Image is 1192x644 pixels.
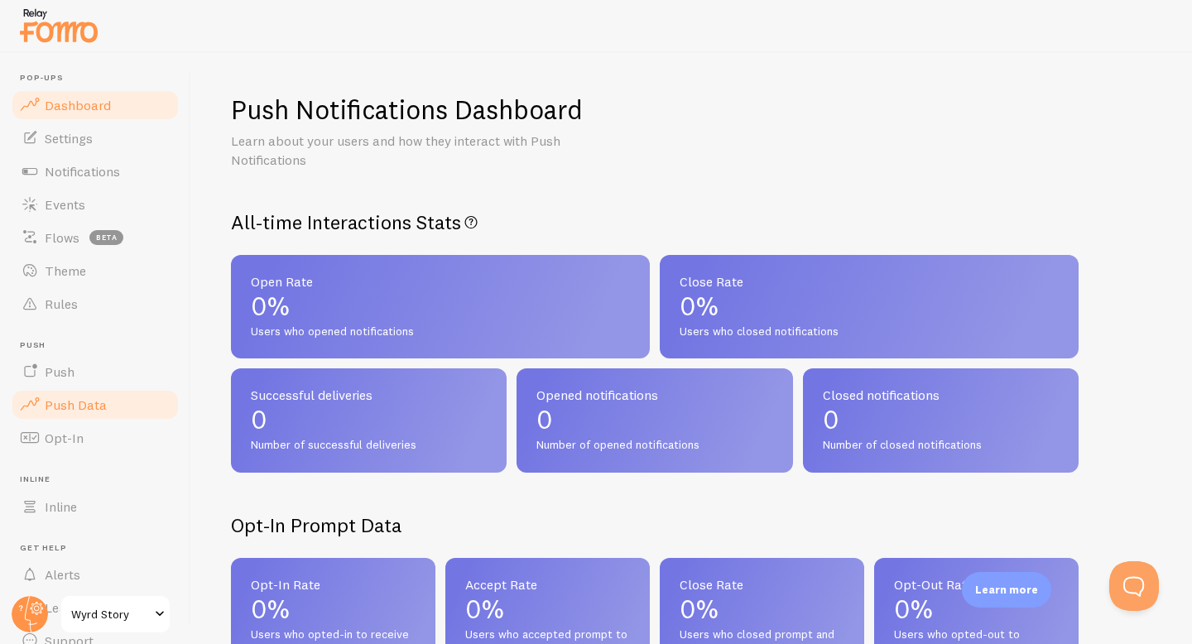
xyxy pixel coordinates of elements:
span: Users who opened notifications [251,324,630,339]
a: Inline [10,490,180,523]
img: fomo-relay-logo-orange.svg [17,4,100,46]
span: Notifications [45,163,120,180]
p: 0 [823,406,1059,433]
a: Alerts [10,558,180,591]
span: Settings [45,130,93,147]
p: 0 [251,406,487,433]
a: Dashboard [10,89,180,122]
span: Number of closed notifications [823,438,1059,453]
p: 0% [680,596,844,622]
span: Inline [45,498,77,515]
iframe: Help Scout Beacon - Open [1109,561,1159,611]
span: Open Rate [251,275,630,288]
span: Push [20,340,180,351]
span: Rules [45,296,78,312]
a: Push [10,355,180,388]
span: Events [45,196,85,213]
span: Pop-ups [20,73,180,84]
span: Number of opened notifications [536,438,772,453]
p: Learn about your users and how they interact with Push Notifications [231,132,628,170]
p: Learn more [975,582,1038,598]
h1: Push Notifications Dashboard [231,93,583,127]
span: Successful deliveries [251,388,487,401]
a: Notifications [10,155,180,188]
span: Opt-In [45,430,84,446]
span: Opened notifications [536,388,772,401]
h2: All-time Interactions Stats [231,209,1079,235]
a: Flows beta [10,221,180,254]
span: Theme [45,262,86,279]
span: Close Rate [680,578,844,591]
span: Inline [20,474,180,485]
a: Opt-In [10,421,180,454]
span: Number of successful deliveries [251,438,487,453]
span: Get Help [20,543,180,554]
span: Wyrd Story [71,604,150,624]
a: Events [10,188,180,221]
span: Push Data [45,396,107,413]
p: 0% [465,596,630,622]
p: 0% [680,293,1059,320]
p: 0 [536,406,772,433]
span: Push [45,363,74,380]
span: Alerts [45,566,80,583]
span: Opt-Out Rate [894,578,1059,591]
a: Learn [10,591,180,624]
p: 0% [894,596,1059,622]
span: Dashboard [45,97,111,113]
span: Accept Rate [465,578,630,591]
span: Users who closed notifications [680,324,1059,339]
span: Opt-In Rate [251,578,416,591]
p: 0% [251,293,630,320]
a: Rules [10,287,180,320]
a: Wyrd Story [60,594,171,634]
a: Settings [10,122,180,155]
span: Closed notifications [823,388,1059,401]
span: Flows [45,229,79,246]
a: Theme [10,254,180,287]
span: beta [89,230,123,245]
span: Close Rate [680,275,1059,288]
h2: Opt-In Prompt Data [231,512,1079,538]
div: Learn more [962,572,1051,608]
p: 0% [251,596,416,622]
a: Push Data [10,388,180,421]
